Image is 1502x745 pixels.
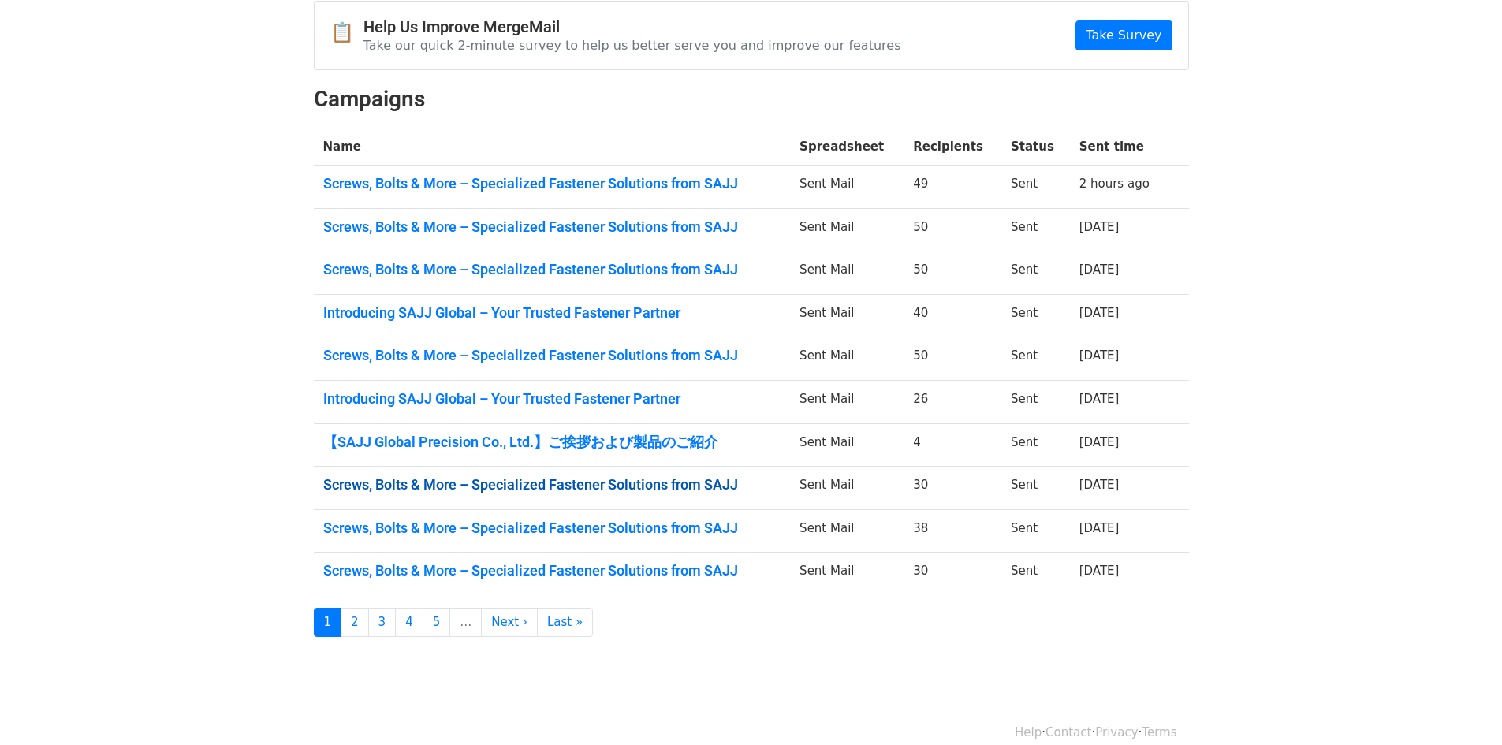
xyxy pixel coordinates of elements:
a: Screws, Bolts & More – Specialized Fastener Solutions from SAJJ [323,562,781,579]
td: Sent [1001,208,1070,251]
h4: Help Us Improve MergeMail [363,17,901,36]
td: Sent [1001,381,1070,424]
th: Name [314,129,791,166]
a: 2 hours ago [1079,177,1150,191]
td: 50 [904,337,1001,381]
td: Sent Mail [790,553,904,595]
a: Introducing SAJJ Global – Your Trusted Fastener Partner [323,390,781,408]
a: [DATE] [1079,478,1120,492]
td: 50 [904,208,1001,251]
td: 30 [904,467,1001,510]
a: Privacy [1095,725,1138,739]
td: Sent [1001,509,1070,553]
a: [DATE] [1079,220,1120,234]
td: Sent [1001,166,1070,209]
a: Screws, Bolts & More – Specialized Fastener Solutions from SAJJ [323,347,781,364]
td: 40 [904,294,1001,337]
a: [DATE] [1079,521,1120,535]
td: Sent [1001,294,1070,337]
a: 2 [341,608,369,637]
a: 5 [423,608,451,637]
td: 38 [904,509,1001,553]
td: Sent [1001,553,1070,595]
td: 4 [904,423,1001,467]
a: Introducing SAJJ Global – Your Trusted Fastener Partner [323,304,781,322]
td: Sent Mail [790,423,904,467]
a: 1 [314,608,342,637]
a: Help [1015,725,1042,739]
td: Sent Mail [790,509,904,553]
td: Sent [1001,337,1070,381]
th: Status [1001,129,1070,166]
a: [DATE] [1079,564,1120,578]
a: Terms [1142,725,1176,739]
p: Take our quick 2-minute survey to help us better serve you and improve our features [363,37,901,54]
h2: Campaigns [314,86,1189,113]
span: 📋 [330,21,363,44]
td: Sent Mail [790,251,904,295]
a: Next › [481,608,538,637]
a: Screws, Bolts & More – Specialized Fastener Solutions from SAJJ [323,476,781,494]
td: Sent [1001,467,1070,510]
th: Spreadsheet [790,129,904,166]
td: 49 [904,166,1001,209]
a: [DATE] [1079,392,1120,406]
th: Recipients [904,129,1001,166]
a: Screws, Bolts & More – Specialized Fastener Solutions from SAJJ [323,520,781,537]
td: 30 [904,553,1001,595]
td: 26 [904,381,1001,424]
iframe: Chat Widget [1423,669,1502,745]
a: Screws, Bolts & More – Specialized Fastener Solutions from SAJJ [323,175,781,192]
td: Sent Mail [790,294,904,337]
a: Last » [537,608,593,637]
a: [DATE] [1079,306,1120,320]
td: Sent [1001,423,1070,467]
td: Sent Mail [790,166,904,209]
td: Sent Mail [790,208,904,251]
td: Sent Mail [790,467,904,510]
a: 【SAJJ Global Precision Co., Ltd.】ご挨拶および製品のご紹介 [323,434,781,451]
td: 50 [904,251,1001,295]
td: Sent Mail [790,381,904,424]
div: 聊天小工具 [1423,669,1502,745]
a: Take Survey [1075,20,1172,50]
a: 3 [368,608,397,637]
a: [DATE] [1079,435,1120,449]
a: Screws, Bolts & More – Specialized Fastener Solutions from SAJJ [323,218,781,236]
a: [DATE] [1079,263,1120,277]
td: Sent [1001,251,1070,295]
th: Sent time [1070,129,1168,166]
a: 4 [395,608,423,637]
a: [DATE] [1079,348,1120,363]
a: Contact [1045,725,1091,739]
td: Sent Mail [790,337,904,381]
a: Screws, Bolts & More – Specialized Fastener Solutions from SAJJ [323,261,781,278]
